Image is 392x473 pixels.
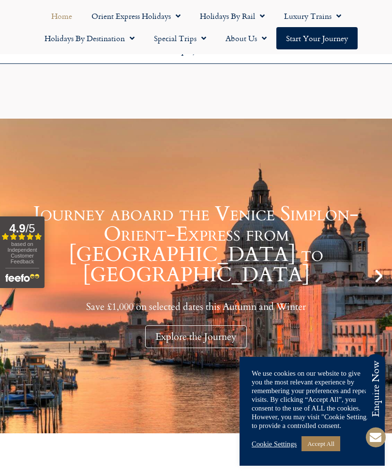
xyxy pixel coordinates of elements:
div: We use cookies on our website to give you the most relevant experience by remembering your prefer... [252,369,373,430]
a: Holidays by Destination [35,27,144,49]
nav: Menu [5,5,387,49]
div: Next slide [371,268,387,284]
a: Orient Express Holidays [82,5,190,27]
div: Explore the Journey [145,325,247,348]
a: About Us [216,27,276,49]
h1: Journey aboard the Venice Simplon-Orient-Express from [GEOGRAPHIC_DATA] to [GEOGRAPHIC_DATA] [24,204,368,285]
a: Cookie Settings [252,440,297,448]
a: Luxury Trains [274,5,351,27]
h6: [DATE] to [DATE] 9am – 5pm Outside of these times please leave a message on our 24/7 enquiry serv... [107,29,259,56]
a: Special Trips [144,27,216,49]
a: Holidays by Rail [190,5,274,27]
a: Accept All [302,436,340,451]
p: Save £1,000 on selected dates this Autumn and Winter [24,301,368,313]
a: Home [42,5,82,27]
a: Start your Journey [276,27,358,49]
